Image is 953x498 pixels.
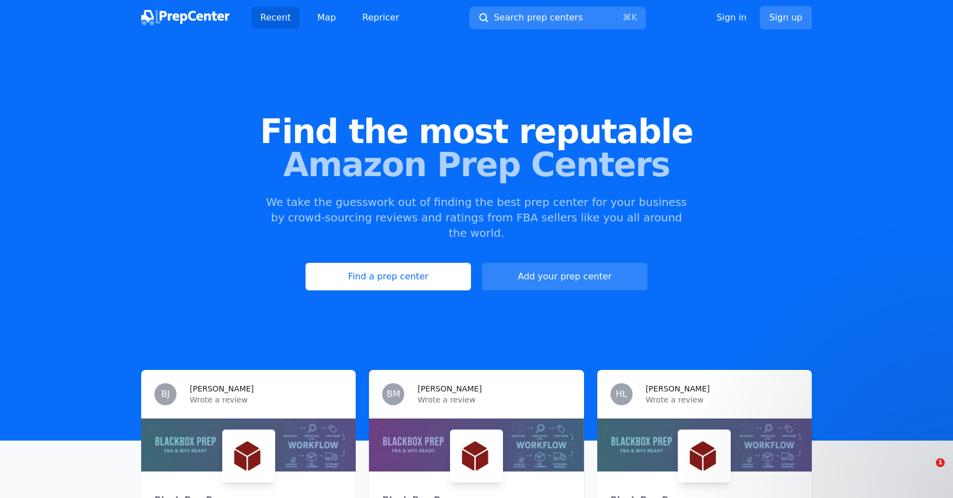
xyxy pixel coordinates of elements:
[482,263,647,290] a: Add your prep center
[265,194,688,241] p: We take the guesswork out of finding the best prep center for your business by crowd-sourcing rev...
[452,432,501,480] img: Black Box Preps
[387,390,400,399] span: BM
[306,263,471,290] a: Find a prep center
[224,432,273,480] img: Black Box Preps
[760,6,812,29] a: Sign up
[354,7,408,29] a: Repricer
[646,383,710,394] h3: [PERSON_NAME]
[417,394,570,405] p: Wrote a review
[251,7,299,29] a: Recent
[913,458,940,485] iframe: Intercom live chat
[161,390,170,399] span: BJ
[623,12,631,23] kbd: ⌘
[680,432,729,480] img: Black Box Preps
[615,390,627,399] span: HL
[631,12,638,23] kbd: K
[308,7,345,29] a: Map
[190,383,254,394] h3: [PERSON_NAME]
[716,11,747,24] a: Sign in
[190,394,342,405] p: Wrote a review
[18,115,935,148] span: Find the most reputable
[141,10,229,25] img: PrepCenter
[469,7,646,29] button: Search prep centers⌘K
[646,394,799,405] p: Wrote a review
[417,383,481,394] h3: [PERSON_NAME]
[494,11,582,24] span: Search prep centers
[18,148,935,181] span: Amazon Prep Centers
[936,458,945,467] span: 1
